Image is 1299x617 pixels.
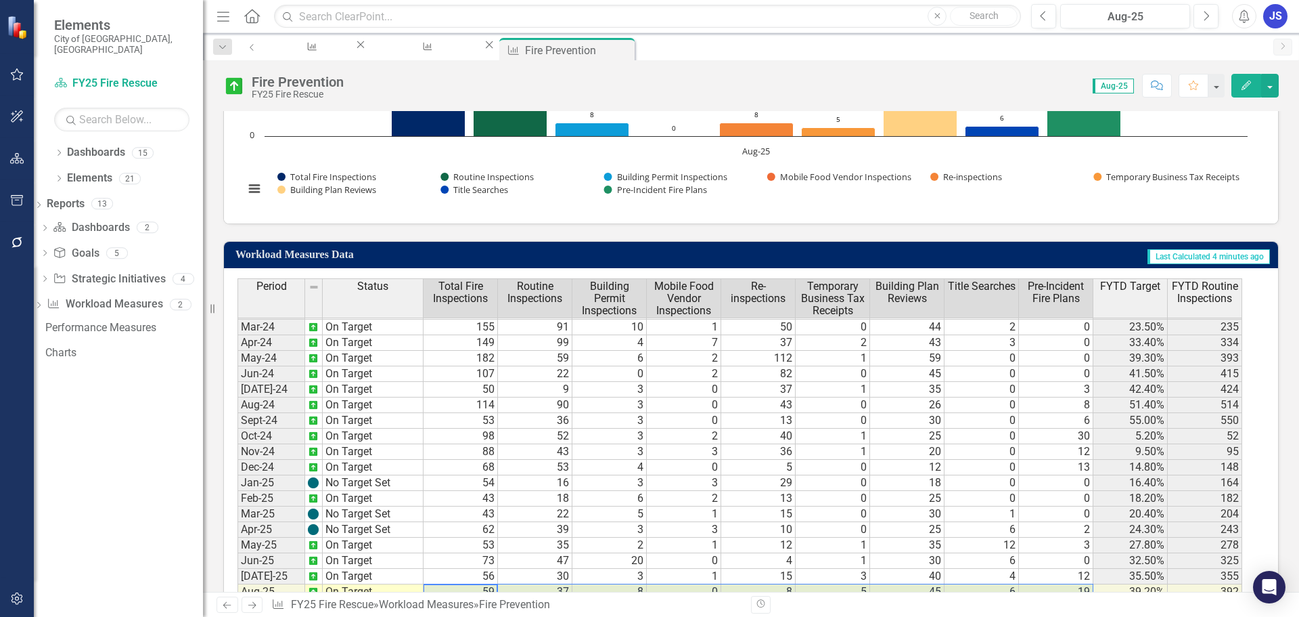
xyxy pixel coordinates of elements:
td: 5 [796,584,870,600]
img: AQAAAAAAAAAAAAAAAAAAAAAAAAAAAAAAAAAAAAAAAAAAAAAAAAAAAAAAAAAAAAAAAAAAAAAAAAAAAAAAAAAAAAAAAAAAAAAAA... [308,462,319,473]
td: 3 [572,382,647,398]
td: 52 [498,429,572,444]
div: Fire Prevention [252,75,344,89]
a: Performance Measures [367,38,482,55]
td: 14.80% [1093,460,1168,475]
td: 20 [572,553,647,569]
button: View chart menu, Chart [245,179,264,198]
td: 0 [944,382,1019,398]
td: 12 [870,460,944,475]
td: 325 [1168,553,1242,569]
td: 393 [1168,351,1242,366]
td: 91 [498,320,572,335]
a: FY25 Fire Rescue [54,76,189,91]
a: Workload Measures [47,297,162,312]
a: Dashboards [67,145,125,161]
td: 3 [572,475,647,491]
td: 2 [1019,522,1093,538]
td: 5 [572,507,647,522]
td: 0 [796,522,870,538]
td: 0 [647,398,721,413]
td: 22 [498,366,572,382]
div: Charts [45,347,203,359]
td: 13 [721,413,796,429]
td: 45 [870,584,944,600]
td: 4 [572,335,647,351]
td: 82 [721,366,796,382]
small: City of [GEOGRAPHIC_DATA], [GEOGRAPHIC_DATA] [54,33,189,56]
td: 0 [1019,320,1093,335]
td: 0 [796,491,870,507]
td: On Target [323,382,424,398]
button: Show Pre-Incident Fire Plans [604,184,707,196]
td: 43 [424,491,498,507]
div: Public Education [278,51,342,68]
td: 114 [424,398,498,413]
td: 26 [870,398,944,413]
td: 7 [647,335,721,351]
td: 62 [424,522,498,538]
td: 9 [498,382,572,398]
td: 3 [796,569,870,584]
td: 0 [1019,351,1093,366]
a: Dashboards [53,220,129,236]
td: On Target [323,335,424,351]
img: 8DAGhfEEPCf229AAAAAElFTkSuQmCC [309,282,319,293]
td: 1 [796,444,870,460]
td: 52 [1168,429,1242,444]
td: 25 [870,522,944,538]
td: 18.20% [1093,491,1168,507]
td: 3 [572,444,647,460]
a: Strategic Initiatives [53,272,165,287]
td: 39.30% [1093,351,1168,366]
td: 98 [424,429,498,444]
td: 39.20% [1093,584,1168,600]
td: 3 [647,444,721,460]
button: Show Re-inspections [930,171,1002,183]
td: 90 [498,398,572,413]
td: 35 [870,538,944,553]
td: 243 [1168,522,1242,538]
td: 30 [498,569,572,584]
td: 30 [870,507,944,522]
td: 514 [1168,398,1242,413]
img: AQAAAAAAAAAAAAAAAAAAAAAAAAAAAAAAAAAAAAAAAAAAAAAAAAAAAAAAAAAAAAAAAAAAAAAAAAAAAAAAAAAAAAAAAAAAAAAAA... [308,493,319,504]
td: Apr-25 [237,522,305,538]
td: 16.40% [1093,475,1168,491]
td: 53 [498,460,572,475]
img: AQAAAAAAAAAAAAAAAAAAAAAAAAAAAAAAAAAAAAAAAAAAAAAAAAAAAAAAAAAAAAAAAAAAAAAAAAAAAAAAAAAAAAAAAAAAAAAAA... [308,322,319,333]
button: Show Routine Inspections [440,171,533,183]
td: 164 [1168,475,1242,491]
td: 42.40% [1093,382,1168,398]
td: 424 [1168,382,1242,398]
td: 18 [870,475,944,491]
td: 68 [424,460,498,475]
td: 35.50% [1093,569,1168,584]
div: Performance Measures [45,322,203,334]
td: 0 [1019,366,1093,382]
div: JS [1263,4,1287,28]
div: Performance Measures [380,51,470,68]
td: 12 [944,538,1019,553]
td: 2 [572,538,647,553]
td: 1 [796,351,870,366]
td: On Target [323,366,424,382]
div: Fire Prevention [525,42,631,59]
td: 148 [1168,460,1242,475]
button: Show Building Plan Reviews [277,184,378,196]
td: 8 [721,584,796,600]
td: Jan-25 [237,475,305,491]
td: 3 [647,475,721,491]
td: 88 [424,444,498,460]
td: 43 [721,398,796,413]
img: AQAAAAAAAAAAAAAAAAAAAAAAAAAAAAAAAAAAAAAAAAAAAAAAAAAAAAAAAAAAAAAAAAAAAAAAAAAAAAAAAAAAAAAAAAAAAAAAA... [308,555,319,566]
td: 0 [944,429,1019,444]
td: 2 [647,491,721,507]
td: 15 [721,569,796,584]
td: 6 [944,553,1019,569]
td: 5.20% [1093,429,1168,444]
td: 53 [424,538,498,553]
img: B83JnUHI7fcUAAAAJXRFWHRkYXRlOmNyZWF0ZQAyMDIzLTA3LTEyVDE1OjMwOjAyKzAwOjAw8YGLlAAAACV0RVh0ZGF0ZTptb... [308,509,319,519]
td: 32.50% [1093,553,1168,569]
td: 182 [424,351,498,366]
